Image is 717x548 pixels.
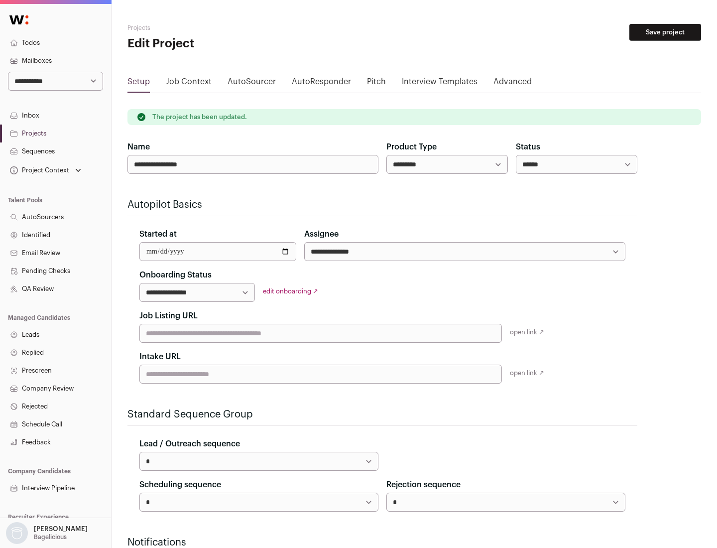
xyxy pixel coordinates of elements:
h2: Autopilot Basics [127,198,637,212]
label: Status [516,141,540,153]
label: Intake URL [139,351,181,363]
button: Save project [629,24,701,41]
a: Setup [127,76,150,92]
button: Open dropdown [4,522,90,544]
label: Name [127,141,150,153]
a: Advanced [493,76,532,92]
label: Started at [139,228,177,240]
a: Pitch [367,76,386,92]
a: AutoSourcer [228,76,276,92]
a: AutoResponder [292,76,351,92]
label: Assignee [304,228,339,240]
label: Rejection sequence [386,479,461,491]
h1: Edit Project [127,36,319,52]
img: Wellfound [4,10,34,30]
a: Job Context [166,76,212,92]
h2: Standard Sequence Group [127,408,637,421]
h2: Projects [127,24,319,32]
div: Project Context [8,166,69,174]
p: The project has been updated. [152,113,247,121]
a: edit onboarding ↗ [263,288,318,294]
button: Open dropdown [8,163,83,177]
label: Product Type [386,141,437,153]
label: Job Listing URL [139,310,198,322]
label: Onboarding Status [139,269,212,281]
p: [PERSON_NAME] [34,525,88,533]
label: Scheduling sequence [139,479,221,491]
a: Interview Templates [402,76,478,92]
label: Lead / Outreach sequence [139,438,240,450]
p: Bagelicious [34,533,67,541]
img: nopic.png [6,522,28,544]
